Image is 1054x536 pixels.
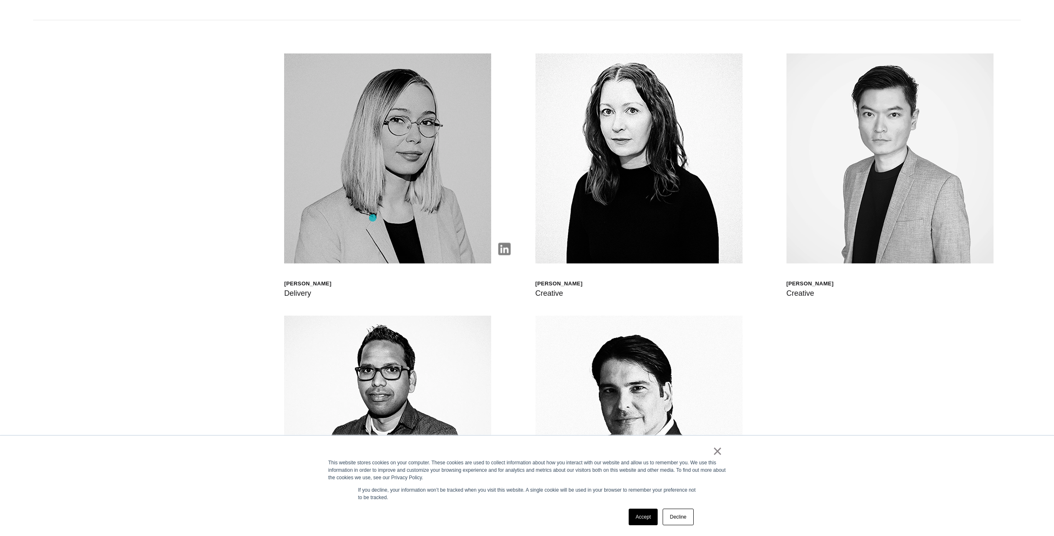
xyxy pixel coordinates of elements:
div: [PERSON_NAME] [284,280,331,287]
p: If you decline, your information won’t be tracked when you visit this website. A single cookie wi... [358,486,696,501]
div: Creative [535,287,583,299]
a: Accept [629,509,658,525]
div: Creative [786,287,834,299]
img: Mauricio Sauma [535,316,743,526]
img: Daniel Ng [786,53,994,263]
img: Jen Higgins [535,53,743,263]
div: [PERSON_NAME] [786,280,834,287]
div: [PERSON_NAME] [535,280,583,287]
img: Santhana Krishnan [284,316,491,526]
img: Walt Drkula [284,53,491,263]
img: linkedin-born.png [498,243,511,255]
div: Delivery [284,287,331,299]
a: × [713,447,723,455]
div: This website stores cookies on your computer. These cookies are used to collect information about... [328,459,726,481]
a: Decline [663,509,693,525]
